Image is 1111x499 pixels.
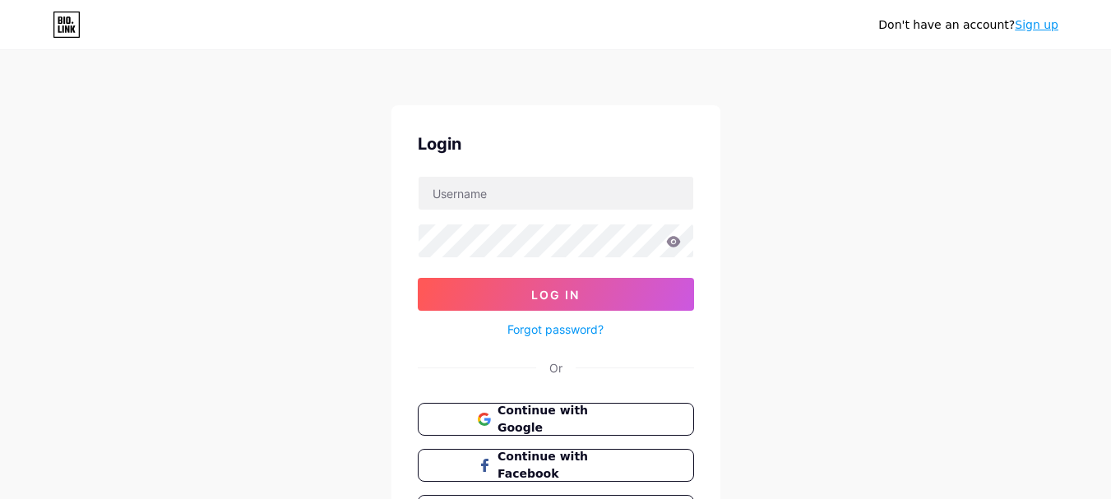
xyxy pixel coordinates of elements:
[419,177,693,210] input: Username
[418,278,694,311] button: Log In
[418,403,694,436] button: Continue with Google
[498,448,633,483] span: Continue with Facebook
[531,288,580,302] span: Log In
[549,359,562,377] div: Or
[507,321,604,338] a: Forgot password?
[1015,18,1058,31] a: Sign up
[418,132,694,156] div: Login
[878,16,1058,34] div: Don't have an account?
[418,449,694,482] button: Continue with Facebook
[498,402,633,437] span: Continue with Google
